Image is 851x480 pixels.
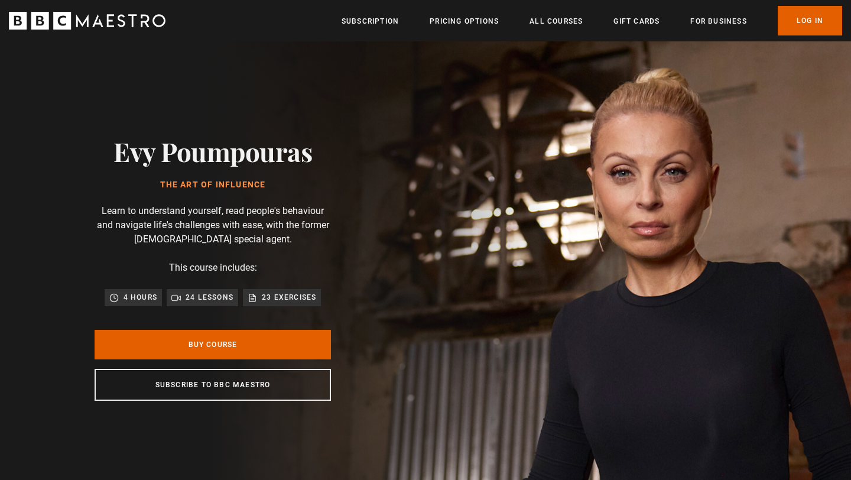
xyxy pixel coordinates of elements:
[9,12,165,30] svg: BBC Maestro
[124,291,157,303] p: 4 hours
[342,6,842,35] nav: Primary
[95,330,331,359] a: Buy Course
[613,15,660,27] a: Gift Cards
[262,291,316,303] p: 23 exercises
[186,291,233,303] p: 24 lessons
[95,204,331,247] p: Learn to understand yourself, read people's behaviour and navigate life's challenges with ease, w...
[169,261,257,275] p: This course includes:
[430,15,499,27] a: Pricing Options
[95,369,331,401] a: Subscribe to BBC Maestro
[690,15,746,27] a: For business
[113,180,312,190] h1: The Art of Influence
[530,15,583,27] a: All Courses
[113,136,312,166] h2: Evy Poumpouras
[778,6,842,35] a: Log In
[342,15,399,27] a: Subscription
